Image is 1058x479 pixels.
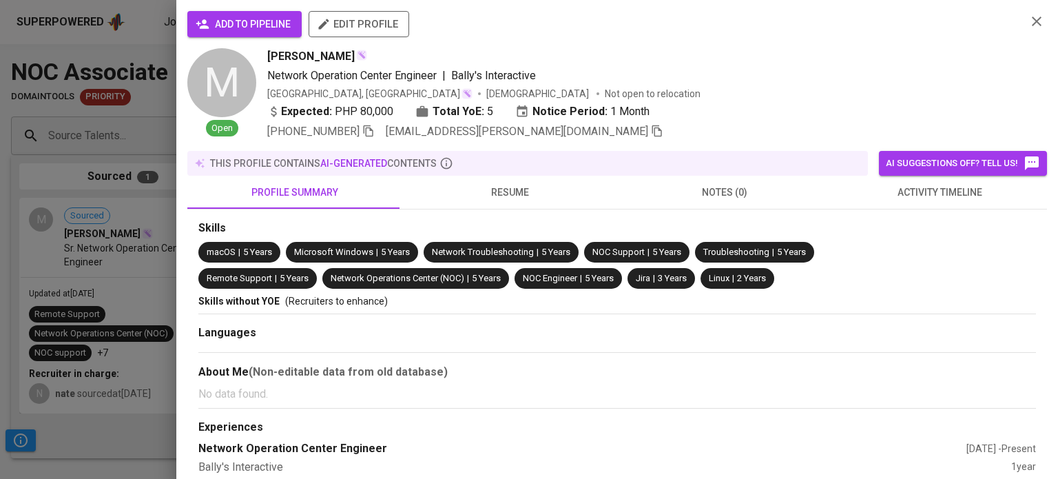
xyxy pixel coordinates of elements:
span: macOS [207,247,236,257]
img: magic_wand.svg [356,50,367,61]
b: (Non-editable data from old database) [249,365,448,378]
span: Network Troubleshooting [432,247,534,257]
div: [DATE] - Present [966,442,1036,456]
span: 5 Years [652,247,681,257]
span: 5 Years [472,273,501,283]
span: NOC Support [592,247,645,257]
p: this profile contains contents [210,156,437,170]
span: 5 [487,103,493,120]
span: AI-generated [320,158,387,169]
span: | [647,246,650,259]
span: | [376,246,378,259]
span: Remote Support [207,273,272,283]
div: M [187,48,256,117]
div: Experiences [198,420,1036,436]
span: 5 Years [243,247,272,257]
span: | [732,272,734,285]
div: Languages [198,325,1036,341]
span: NOC Engineer [523,273,577,283]
div: [GEOGRAPHIC_DATA], [GEOGRAPHIC_DATA] [267,87,473,101]
button: add to pipeline [187,11,302,37]
div: 1 year [1011,460,1036,476]
span: Network Operations Center (NOC) [331,273,464,283]
span: edit profile [320,15,398,33]
span: 3 Years [658,273,687,283]
span: [PHONE_NUMBER] [267,125,360,138]
span: Jira [636,273,650,283]
span: activity timeline [840,184,1039,201]
span: | [442,68,446,84]
button: edit profile [309,11,409,37]
span: Linux [709,273,729,283]
p: No data found. [198,386,1036,402]
span: | [467,272,469,285]
button: AI suggestions off? Tell us! [879,151,1047,176]
span: [PERSON_NAME] [267,48,355,65]
div: 1 Month [515,103,650,120]
span: | [653,272,655,285]
span: 5 Years [541,247,570,257]
p: Not open to relocation [605,87,701,101]
span: [EMAIL_ADDRESS][PERSON_NAME][DOMAIN_NAME] [386,125,648,138]
span: (Recruiters to enhance) [285,296,388,307]
span: | [275,272,277,285]
b: Total YoE: [433,103,484,120]
span: 5 Years [585,273,614,283]
span: resume [411,184,609,201]
span: notes (0) [625,184,824,201]
span: AI suggestions off? Tell us! [886,155,1040,172]
b: Expected: [281,103,332,120]
span: Troubleshooting [703,247,769,257]
div: About Me [198,364,1036,380]
span: | [580,272,582,285]
span: profile summary [196,184,394,201]
div: Network Operation Center Engineer [198,441,966,457]
span: | [537,246,539,259]
span: | [238,246,240,259]
span: 5 Years [777,247,806,257]
img: magic_wand.svg [461,88,473,99]
span: Skills without YOE [198,296,280,307]
div: PHP 80,000 [267,103,393,120]
span: Microsoft Windows [294,247,373,257]
a: edit profile [309,18,409,29]
div: Bally's Interactive [198,460,1011,476]
span: 2 Years [737,273,766,283]
span: 5 Years [381,247,410,257]
span: Network Operation Center Engineer [267,69,437,82]
div: Skills [198,221,1036,236]
span: [DEMOGRAPHIC_DATA] [486,87,591,101]
span: Open [206,122,238,135]
span: Bally's Interactive [451,69,536,82]
b: Notice Period: [532,103,608,120]
span: | [772,246,774,259]
span: add to pipeline [198,16,291,33]
span: 5 Years [280,273,309,283]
